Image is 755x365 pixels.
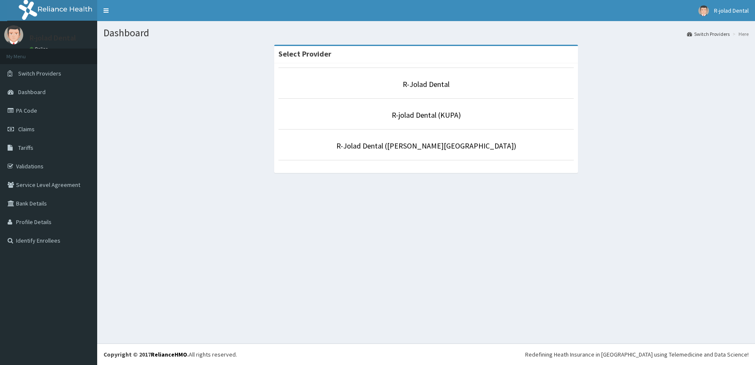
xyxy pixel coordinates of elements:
strong: Select Provider [278,49,331,59]
img: User Image [698,5,709,16]
span: Tariffs [18,144,33,151]
a: R-Jolad Dental [403,79,450,89]
strong: Copyright © 2017 . [104,351,189,358]
footer: All rights reserved. [97,343,755,365]
a: R-Jolad Dental ([PERSON_NAME][GEOGRAPHIC_DATA]) [336,141,516,151]
p: R-jolad Dental [30,34,76,42]
div: Redefining Heath Insurance in [GEOGRAPHIC_DATA] using Telemedicine and Data Science! [525,350,749,359]
span: Claims [18,125,35,133]
span: R-jolad Dental [714,7,749,14]
li: Here [730,30,749,38]
a: Switch Providers [687,30,730,38]
a: R-jolad Dental (KUPA) [392,110,461,120]
a: Online [30,46,50,52]
h1: Dashboard [104,27,749,38]
span: Dashboard [18,88,46,96]
a: RelianceHMO [151,351,187,358]
img: User Image [4,25,23,44]
span: Switch Providers [18,70,61,77]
